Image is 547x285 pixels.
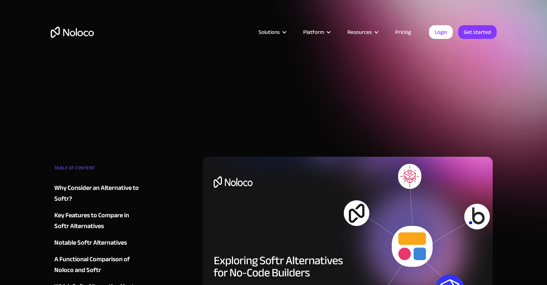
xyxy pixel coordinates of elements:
[303,27,324,37] div: Platform
[54,237,141,248] a: Notable Softr Alternatives
[54,254,141,276] a: A Functional Comparison of Noloco and Softr
[54,162,141,177] div: TABLE OF CONTENT
[294,27,338,37] div: Platform
[54,183,141,204] a: Why Consider an Alternative to Softr?
[259,27,280,37] div: Solutions
[458,25,497,39] a: Get started
[386,27,420,37] a: Pricing
[250,27,294,37] div: Solutions
[429,25,453,39] a: Login
[54,210,141,232] a: Key Features to Compare in Softr Alternatives
[51,27,94,38] a: home
[54,237,127,248] div: Notable Softr Alternatives
[347,27,372,37] div: Resources
[338,27,386,37] div: Resources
